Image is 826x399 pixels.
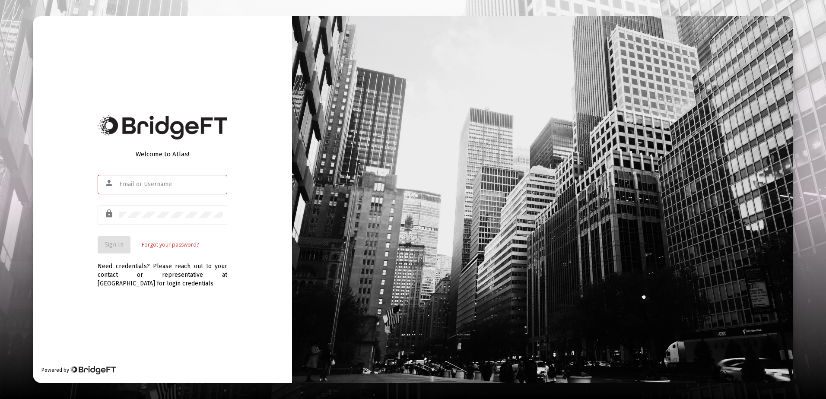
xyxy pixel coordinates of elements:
[142,241,199,249] a: Forgot your password?
[119,181,223,188] input: Email or Username
[70,366,115,374] img: Bridge Financial Technology Logo
[105,178,115,188] mat-icon: person
[98,115,227,139] img: Bridge Financial Technology Logo
[105,209,115,219] mat-icon: lock
[41,366,115,374] div: Powered by
[98,150,227,158] div: Welcome to Atlas!
[98,236,130,253] button: Sign In
[105,241,124,248] span: Sign In
[98,253,227,288] div: Need credentials? Please reach out to your contact or representative at [GEOGRAPHIC_DATA] for log...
